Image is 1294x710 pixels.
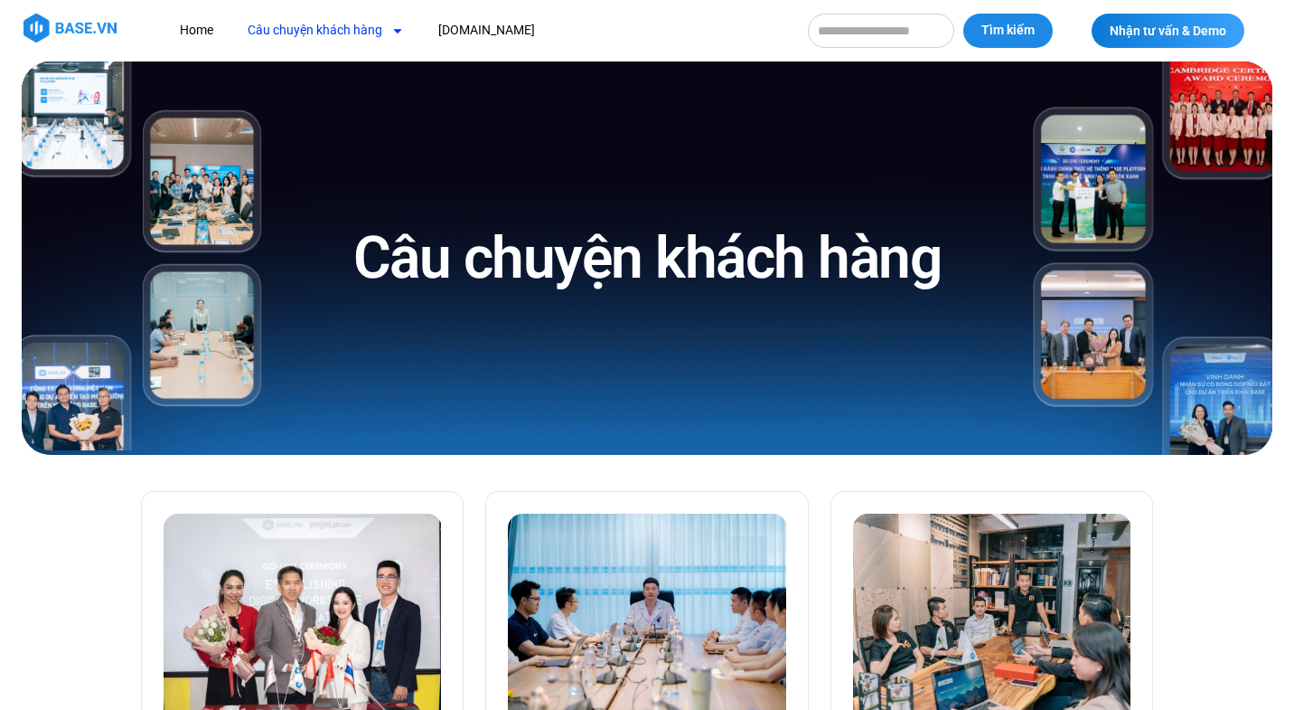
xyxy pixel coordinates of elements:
span: Tìm kiếm [981,22,1035,40]
nav: Menu [166,14,790,47]
button: Tìm kiếm [963,14,1053,48]
a: [DOMAIN_NAME] [425,14,549,47]
a: Home [166,14,227,47]
span: Nhận tư vấn & Demo [1110,24,1226,37]
a: Câu chuyện khách hàng [234,14,417,47]
h1: Câu chuyện khách hàng [353,221,942,296]
a: Nhận tư vấn & Demo [1092,14,1244,48]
